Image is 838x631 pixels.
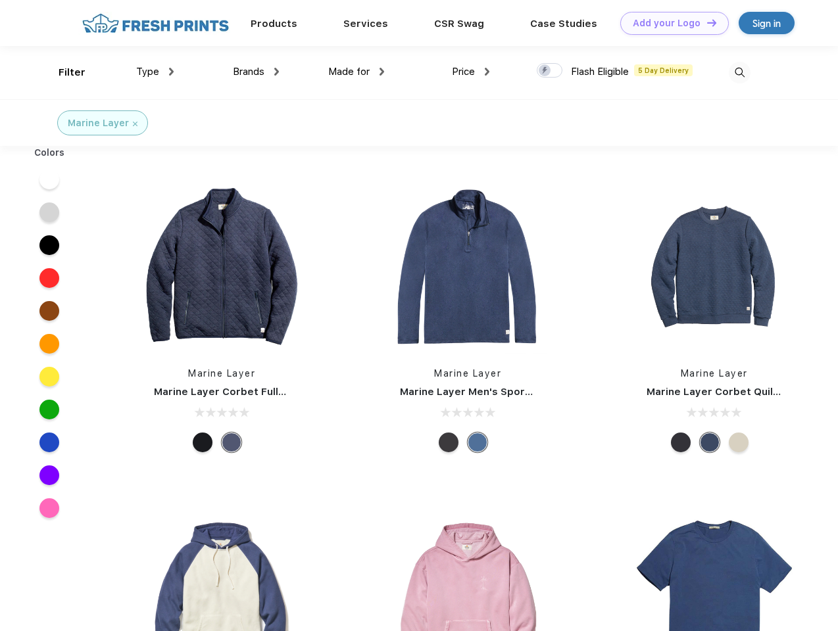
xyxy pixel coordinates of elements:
div: Deep Denim [468,432,487,452]
img: fo%20logo%202.webp [78,12,233,35]
div: Marine Layer [68,116,129,130]
img: func=resize&h=266 [627,179,802,354]
span: Price [452,66,475,78]
div: Charcoal [439,432,458,452]
img: dropdown.png [485,68,489,76]
a: Marine Layer Corbet Full-Zip Jacket [154,386,336,398]
span: Flash Eligible [571,66,629,78]
a: Marine Layer [188,368,255,379]
div: Black [193,432,212,452]
div: Sign in [752,16,781,31]
a: Marine Layer [681,368,748,379]
img: dropdown.png [274,68,279,76]
a: CSR Swag [434,18,484,30]
a: Products [251,18,297,30]
a: Sign in [739,12,795,34]
div: Navy Heather [700,432,720,452]
div: Colors [24,146,75,160]
span: 5 Day Delivery [634,64,693,76]
div: Oat Heather [729,432,749,452]
div: Filter [59,65,86,80]
img: filter_cancel.svg [133,122,137,126]
span: Made for [328,66,370,78]
div: Charcoal [671,432,691,452]
img: DT [707,19,716,26]
img: desktop_search.svg [729,62,751,83]
a: Marine Layer [434,368,501,379]
span: Type [136,66,159,78]
div: Add your Logo [633,18,701,29]
div: Navy [222,432,241,452]
img: dropdown.png [380,68,384,76]
img: dropdown.png [169,68,174,76]
img: func=resize&h=266 [134,179,309,354]
a: Marine Layer Men's Sport Quarter Zip [400,386,591,398]
img: func=resize&h=266 [380,179,555,354]
a: Services [343,18,388,30]
span: Brands [233,66,264,78]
